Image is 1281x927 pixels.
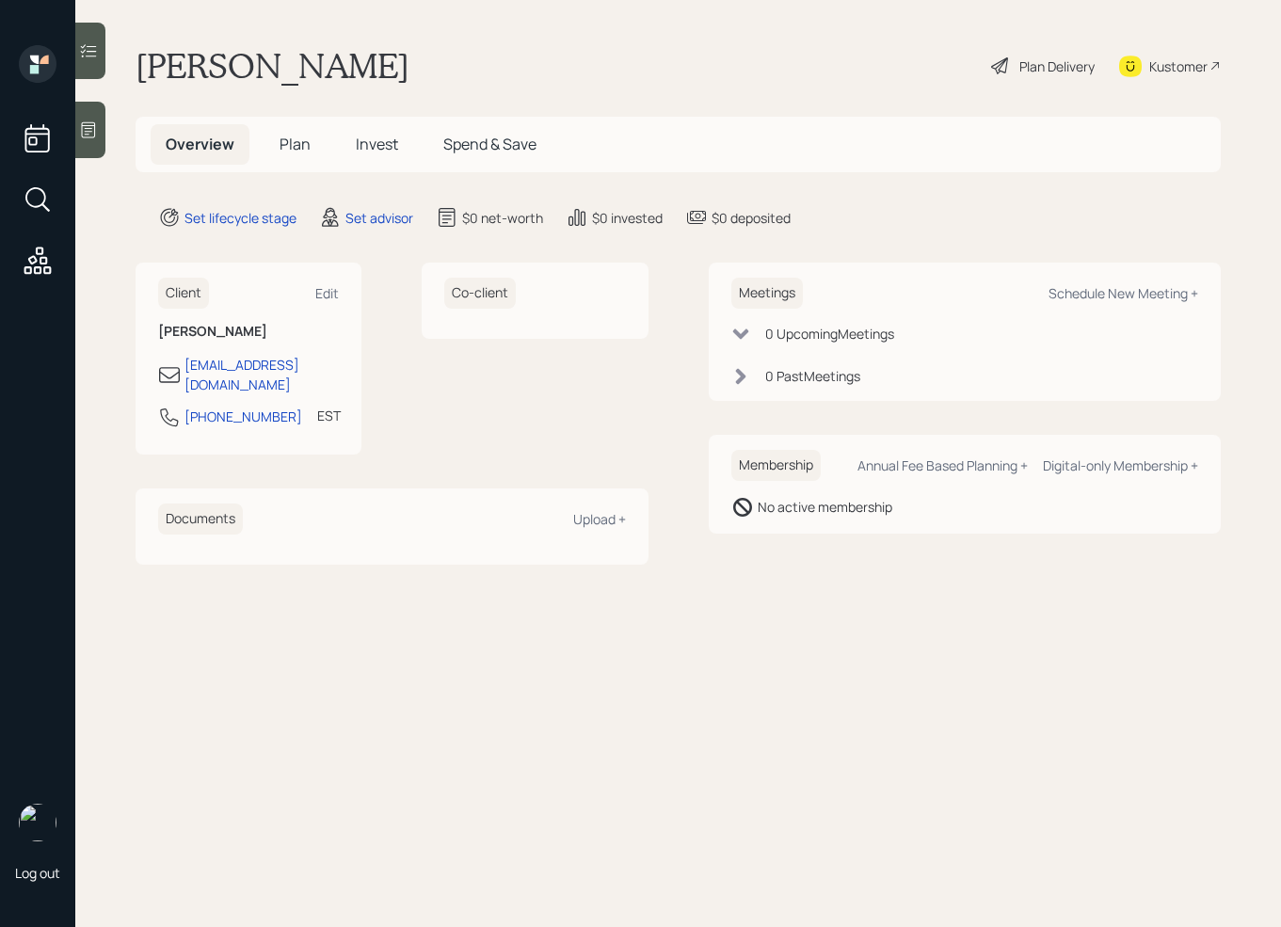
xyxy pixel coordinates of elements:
div: $0 deposited [712,208,791,228]
span: Spend & Save [443,134,536,154]
div: Set advisor [345,208,413,228]
div: Annual Fee Based Planning + [857,456,1028,474]
div: Plan Delivery [1019,56,1095,76]
div: EST [317,406,341,425]
div: Log out [15,864,60,882]
h6: Meetings [731,278,803,309]
h6: Documents [158,503,243,535]
div: 0 Upcoming Meeting s [765,324,894,344]
div: [PHONE_NUMBER] [184,407,302,426]
div: [EMAIL_ADDRESS][DOMAIN_NAME] [184,355,339,394]
h6: Co-client [444,278,516,309]
span: Overview [166,134,234,154]
h6: Client [158,278,209,309]
span: Plan [280,134,311,154]
div: $0 net-worth [462,208,543,228]
img: retirable_logo.png [19,804,56,841]
span: Invest [356,134,398,154]
h1: [PERSON_NAME] [136,45,409,87]
div: Set lifecycle stage [184,208,296,228]
div: $0 invested [592,208,663,228]
div: Digital-only Membership + [1043,456,1198,474]
div: 0 Past Meeting s [765,366,860,386]
div: Upload + [573,510,626,528]
h6: [PERSON_NAME] [158,324,339,340]
div: Schedule New Meeting + [1049,284,1198,302]
div: No active membership [758,497,892,517]
div: Kustomer [1149,56,1208,76]
div: Edit [315,284,339,302]
h6: Membership [731,450,821,481]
